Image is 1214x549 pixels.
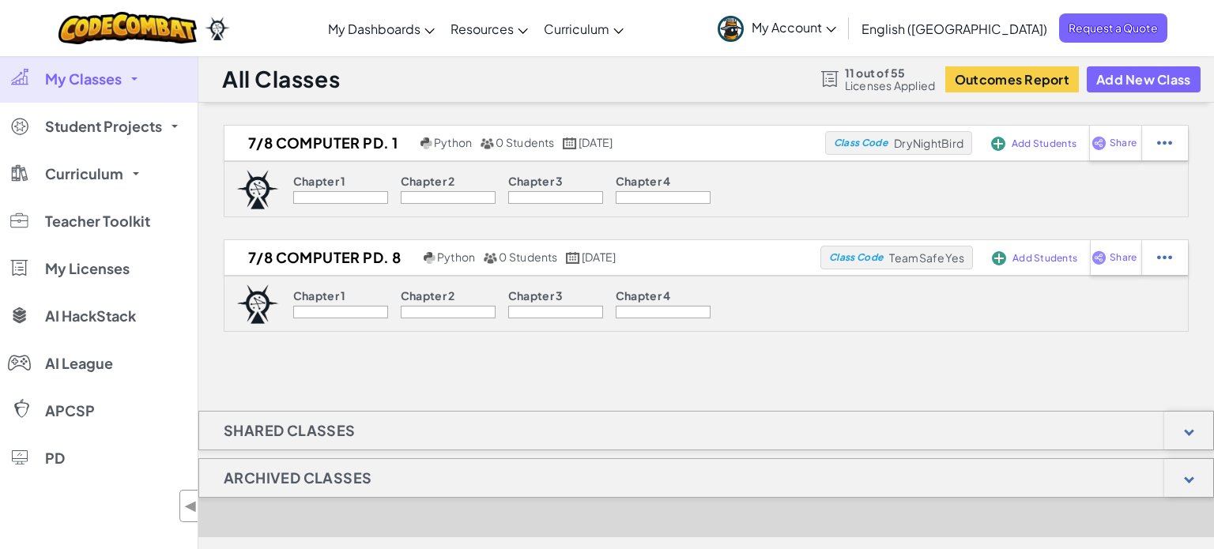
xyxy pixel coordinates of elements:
span: Licenses Applied [845,79,936,92]
span: 0 Students [496,135,554,149]
span: Curriculum [544,21,609,37]
h1: Shared Classes [199,411,380,450]
span: DryNightBird [894,136,963,150]
a: Resources [443,7,536,50]
p: Chapter 4 [616,289,671,302]
img: IconStudentEllipsis.svg [1157,136,1172,150]
span: [DATE] [582,250,616,264]
span: My Account [752,19,836,36]
img: avatar [718,16,744,42]
span: Add Students [1012,254,1077,263]
span: 0 Students [499,250,557,264]
span: Resources [451,21,514,37]
img: calendar.svg [566,252,580,264]
span: AI League [45,356,113,370]
p: Chapter 1 [293,289,346,302]
img: IconAddStudents.svg [991,137,1005,151]
img: Ozaria [205,17,230,40]
p: Chapter 2 [401,175,455,187]
h2: 7/8 Computer Pd. 8 [224,246,420,269]
span: Python [437,250,475,264]
span: Share [1110,253,1137,262]
button: Outcomes Report [945,66,1079,92]
h1: All Classes [222,64,340,94]
span: My Classes [45,72,122,86]
img: python.png [424,252,435,264]
a: My Account [710,3,844,53]
img: IconShare_Purple.svg [1091,136,1107,150]
a: Request a Quote [1059,13,1167,43]
h2: 7/8 Computer Pd. 1 [224,131,417,155]
p: Chapter 3 [508,289,564,302]
button: Add New Class [1087,66,1201,92]
a: 7/8 Computer Pd. 8 Python 0 Students [DATE] [224,246,820,269]
p: Chapter 3 [508,175,564,187]
span: Curriculum [45,167,123,181]
a: 7/8 Computer Pd. 1 Python 0 Students [DATE] [224,131,825,155]
img: logo [236,170,279,209]
a: Curriculum [536,7,632,50]
img: logo [236,284,279,324]
span: Class Code [829,253,883,262]
span: My Dashboards [328,21,420,37]
span: English ([GEOGRAPHIC_DATA]) [861,21,1047,37]
span: Add Students [1012,139,1076,149]
span: [DATE] [579,135,613,149]
img: MultipleUsers.png [480,137,494,149]
a: My Dashboards [320,7,443,50]
span: My Licenses [45,261,130,276]
img: python.png [420,137,432,149]
span: ◀ [184,494,198,517]
h1: Archived Classes [199,458,396,498]
span: Python [434,135,472,149]
img: CodeCombat logo [58,12,197,44]
span: AI HackStack [45,309,136,323]
span: TeamSafeYes [889,250,964,265]
img: IconAddStudents.svg [992,251,1006,265]
p: Chapter 4 [616,175,671,187]
p: Chapter 2 [401,289,455,302]
span: Teacher Toolkit [45,214,150,228]
span: Student Projects [45,119,162,133]
img: IconStudentEllipsis.svg [1157,250,1172,265]
span: Share [1110,138,1137,148]
a: English ([GEOGRAPHIC_DATA]) [854,7,1055,50]
img: MultipleUsers.png [483,252,497,264]
p: Chapter 1 [293,175,346,187]
img: IconShare_Purple.svg [1091,250,1107,265]
span: 11 out of 55 [845,66,936,79]
img: calendar.svg [563,137,577,149]
span: Class Code [834,138,888,148]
